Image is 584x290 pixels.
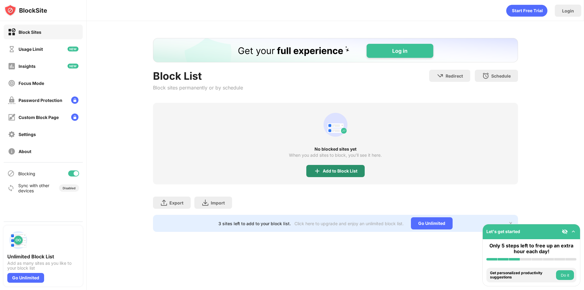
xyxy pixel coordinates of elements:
img: lock-menu.svg [71,96,78,104]
img: x-button.svg [508,221,513,226]
img: logo-blocksite.svg [4,4,47,16]
img: time-usage-off.svg [8,45,16,53]
div: Go Unlimited [411,217,453,229]
img: eye-not-visible.svg [562,229,568,235]
div: animation [506,5,547,17]
img: sync-icon.svg [7,184,15,192]
div: animation [321,110,350,139]
iframe: Banner [153,38,518,62]
div: Unlimited Block List [7,253,79,260]
div: Focus Mode [19,81,44,86]
div: Export [169,200,183,205]
img: omni-setup-toggle.svg [570,229,576,235]
img: focus-off.svg [8,79,16,87]
div: Import [211,200,225,205]
div: Password Protection [19,98,62,103]
div: Block sites permanently or by schedule [153,85,243,91]
div: About [19,149,31,154]
img: blocking-icon.svg [7,170,15,177]
div: Block List [153,70,243,82]
div: 3 sites left to add to your block list. [218,221,291,226]
div: Schedule [491,73,511,79]
div: Only 5 steps left to free up an extra hour each day! [486,243,576,254]
img: customize-block-page-off.svg [8,114,16,121]
div: Add to Block List [323,169,357,173]
div: Add as many sites as you like to your block list [7,261,79,271]
img: lock-menu.svg [71,114,78,121]
div: Go Unlimited [7,273,44,283]
img: about-off.svg [8,148,16,155]
div: Custom Block Page [19,115,59,120]
div: Blocking [18,171,35,176]
div: Block Sites [19,30,41,35]
div: Redirect [446,73,463,79]
div: Click here to upgrade and enjoy an unlimited block list. [294,221,404,226]
div: Settings [19,132,36,137]
div: Let's get started [486,229,520,234]
div: Sync with other devices [18,183,50,193]
img: new-icon.svg [68,47,78,51]
img: push-block-list.svg [7,229,29,251]
div: Get personalized productivity suggestions [490,271,554,280]
div: When you add sites to block, you’ll see it here. [289,153,382,158]
div: Disabled [63,186,75,190]
img: new-icon.svg [68,64,78,68]
div: Insights [19,64,36,69]
div: Login [562,8,574,13]
img: block-on.svg [8,28,16,36]
img: settings-off.svg [8,131,16,138]
img: insights-off.svg [8,62,16,70]
img: password-protection-off.svg [8,96,16,104]
button: Do it [556,270,574,280]
div: Usage Limit [19,47,43,52]
div: No blocked sites yet [153,147,518,152]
